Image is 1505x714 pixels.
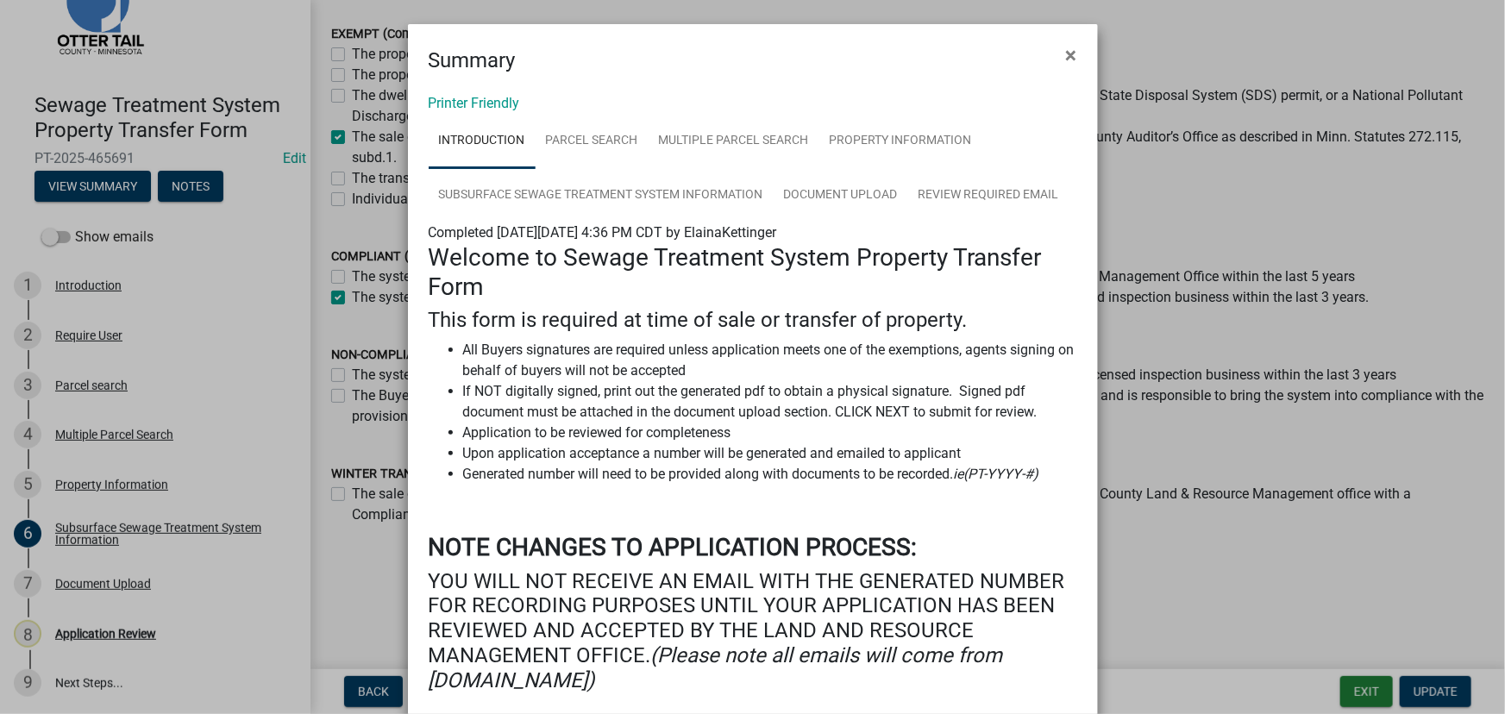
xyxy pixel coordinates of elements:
a: Property Information [819,114,982,169]
h3: Welcome to Sewage Treatment System Property Transfer Form [429,243,1077,301]
a: Printer Friendly [429,95,520,111]
h4: Summary [429,45,516,76]
li: Application to be reviewed for completeness [463,423,1077,443]
a: Multiple Parcel Search [649,114,819,169]
strong: NOTE CHANGES TO APPLICATION PROCESS: [429,533,918,561]
a: Parcel search [536,114,649,169]
li: Upon application acceptance a number will be generated and emailed to applicant [463,443,1077,464]
h4: YOU WILL NOT RECEIVE AN EMAIL WITH THE GENERATED NUMBER FOR RECORDING PURPOSES UNTIL YOUR APPLICA... [429,569,1077,693]
li: If NOT digitally signed, print out the generated pdf to obtain a physical signature. Signed pdf d... [463,381,1077,423]
span: Completed [DATE][DATE] 4:36 PM CDT by ElainaKettinger [429,224,777,241]
span: × [1066,43,1077,67]
a: Subsurface Sewage Treatment System Information [429,168,774,223]
a: Introduction [429,114,536,169]
button: Close [1052,31,1091,79]
li: All Buyers signatures are required unless application meets one of the exemptions, agents signing... [463,340,1077,381]
a: Review Required Email [908,168,1069,223]
a: Document Upload [774,168,908,223]
h4: This form is required at time of sale or transfer of property. [429,308,1077,333]
li: Generated number will need to be provided along with documents to be recorded. [463,464,1077,485]
i: (Please note all emails will come from [DOMAIN_NAME]) [429,643,1003,692]
i: ie(PT-YYYY-#) [954,466,1039,482]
